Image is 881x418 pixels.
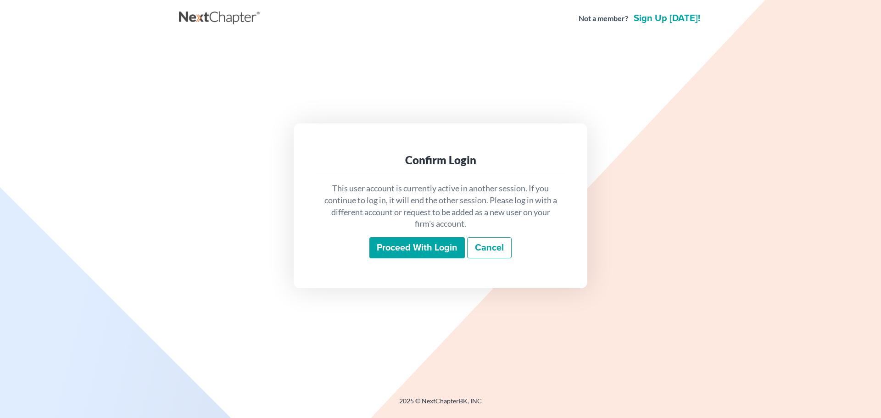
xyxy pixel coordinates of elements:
[323,183,558,230] p: This user account is currently active in another session. If you continue to log in, it will end ...
[467,237,512,258] a: Cancel
[579,13,628,24] strong: Not a member?
[369,237,465,258] input: Proceed with login
[323,153,558,167] div: Confirm Login
[179,396,702,413] div: 2025 © NextChapterBK, INC
[632,14,702,23] a: Sign up [DATE]!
